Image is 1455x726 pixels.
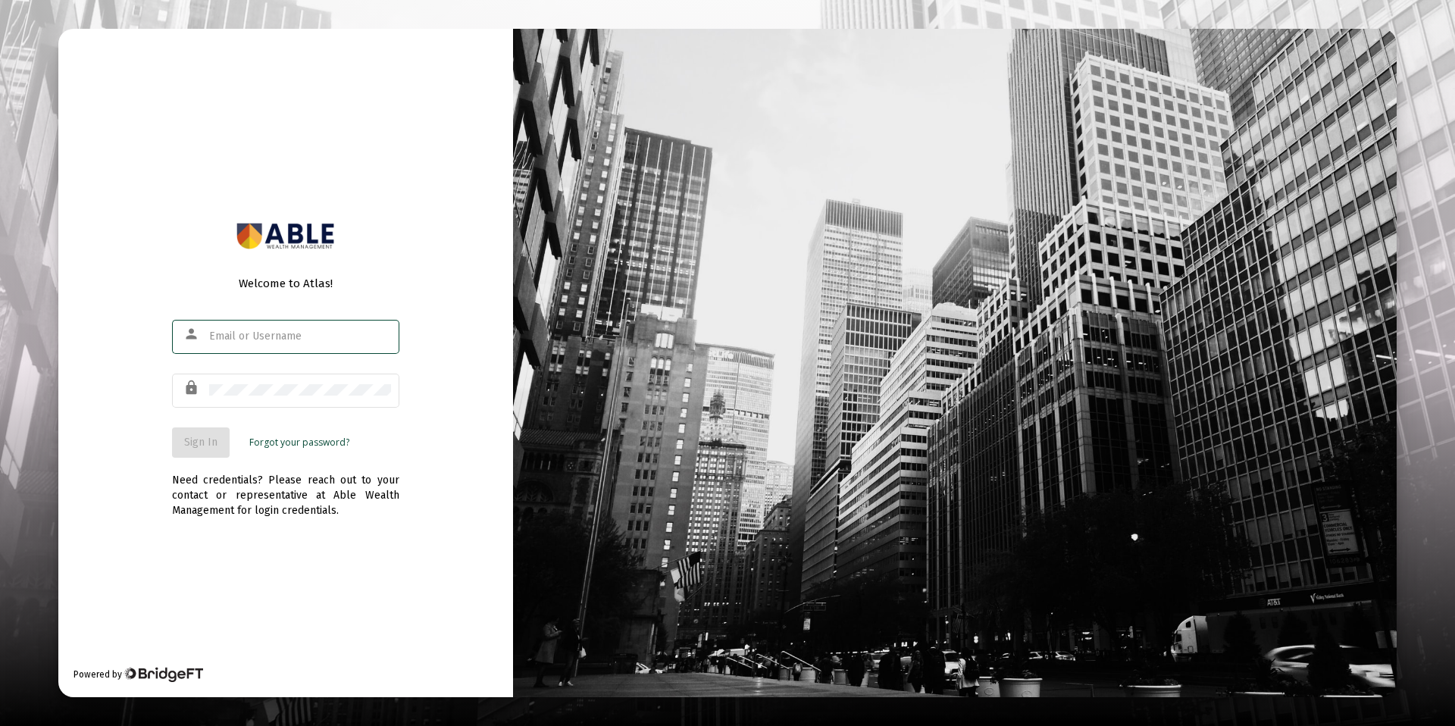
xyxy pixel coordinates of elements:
[249,435,349,450] a: Forgot your password?
[236,208,334,264] img: Logo
[74,667,203,682] div: Powered by
[183,379,202,397] mat-icon: lock
[172,458,399,518] div: Need credentials? Please reach out to your contact or representative at Able Wealth Management fo...
[172,427,230,458] button: Sign In
[184,436,217,449] span: Sign In
[183,325,202,343] mat-icon: person
[209,330,391,343] input: Email or Username
[172,276,399,291] div: Welcome to Atlas!
[124,667,203,682] img: Bridge Financial Technology Logo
